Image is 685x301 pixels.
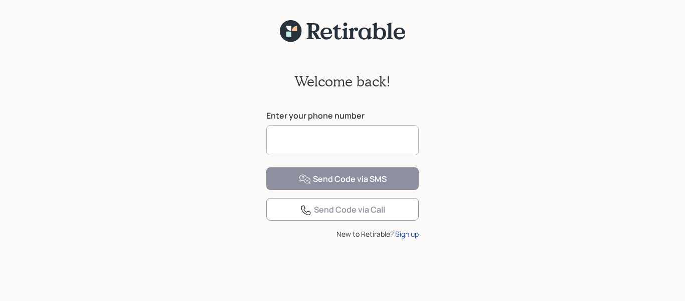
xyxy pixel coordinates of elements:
div: Send Code via Call [300,204,385,216]
h2: Welcome back! [294,73,391,90]
div: Send Code via SMS [299,173,387,185]
div: Sign up [395,229,419,239]
div: New to Retirable? [266,229,419,239]
button: Send Code via SMS [266,167,419,190]
button: Send Code via Call [266,198,419,221]
label: Enter your phone number [266,110,419,121]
